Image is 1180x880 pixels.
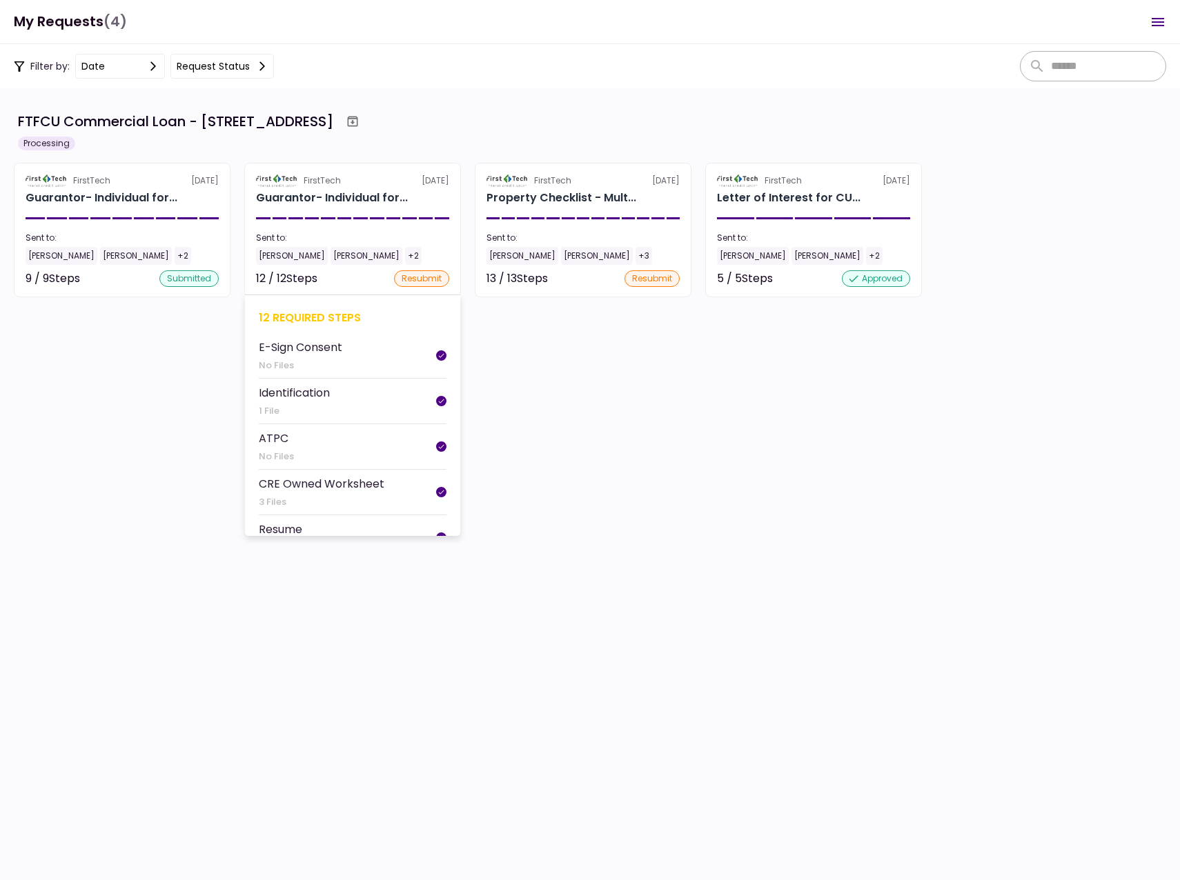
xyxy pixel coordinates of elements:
button: Open menu [1141,6,1174,39]
div: FirstTech [534,174,571,187]
span: (4) [104,8,127,36]
div: E-Sign Consent [259,339,342,356]
div: FirstTech [73,174,110,187]
div: [DATE] [26,174,219,187]
div: +2 [175,247,191,265]
div: Letter of Interest for CULLUM & KELLEY PROPERTY HOLDINGS, LLC 513 E Caney Street Wharton TX [717,190,861,206]
div: 9 / 9 Steps [26,270,80,287]
div: [PERSON_NAME] [331,247,402,265]
div: Resume [259,521,302,538]
div: FirstTech [765,174,802,187]
div: Guarantor- Individual for CULLUM & KELLEY PROPERTY HOLDINGS, LLC Reginald Kelley [256,190,408,206]
button: Request status [170,54,274,79]
div: +3 [636,247,652,265]
div: 1 File [259,404,330,418]
div: resubmit [625,270,680,287]
div: FTFCU Commercial Loan - [STREET_ADDRESS] [18,111,333,132]
div: Identification [259,384,330,401]
div: +2 [866,247,883,265]
div: [DATE] [256,174,449,187]
h1: My Requests [14,8,127,36]
div: Sent to: [717,232,910,244]
div: Sent to: [26,232,219,244]
div: FirstTech [304,174,341,187]
div: No Files [259,359,342,372]
div: 5 / 5 Steps [717,270,773,287]
div: resubmit [394,270,449,287]
div: CRE Owned Worksheet [259,475,384,492]
div: [PERSON_NAME] [486,247,558,265]
div: 12 / 12 Steps [256,270,317,287]
img: Partner logo [256,174,298,187]
div: Filter by: [14,54,274,79]
div: [PERSON_NAME] [791,247,863,265]
div: [DATE] [717,174,910,187]
div: 3 Files [259,495,384,509]
img: Partner logo [717,174,759,187]
div: submitted [159,270,219,287]
div: [PERSON_NAME] [26,247,97,265]
div: [PERSON_NAME] [256,247,328,265]
button: Archive workflow [340,109,365,134]
div: No Files [259,450,294,463]
div: Guarantor- Individual for CULLUM & KELLEY PROPERTY HOLDINGS, LLC Keith Cullum [26,190,177,206]
div: [PERSON_NAME] [100,247,172,265]
div: [PERSON_NAME] [561,247,633,265]
img: Partner logo [26,174,68,187]
div: 13 / 13 Steps [486,270,548,287]
div: [DATE] [486,174,680,187]
div: Sent to: [256,232,449,244]
div: [PERSON_NAME] [717,247,789,265]
div: Processing [18,137,75,150]
button: date [75,54,165,79]
div: Property Checklist - Multi-Family for CULLUM & KELLEY PROPERTY HOLDINGS, LLC 513 E Caney Street [486,190,636,206]
div: Sent to: [486,232,680,244]
div: 12 required steps [259,309,446,326]
div: +2 [405,247,422,265]
div: date [81,59,105,74]
div: ATPC [259,430,294,447]
img: Partner logo [486,174,529,187]
div: approved [842,270,910,287]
